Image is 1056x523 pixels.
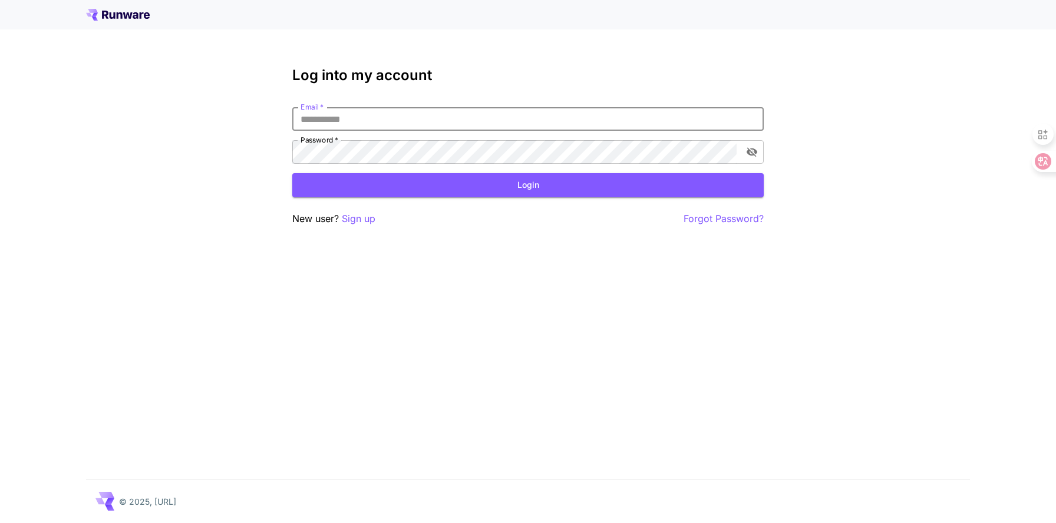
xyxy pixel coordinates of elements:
[684,211,764,226] button: Forgot Password?
[119,495,176,508] p: © 2025, [URL]
[292,67,764,84] h3: Log into my account
[292,173,764,197] button: Login
[301,135,338,145] label: Password
[342,211,375,226] button: Sign up
[741,141,763,163] button: toggle password visibility
[301,102,324,112] label: Email
[292,211,375,226] p: New user?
